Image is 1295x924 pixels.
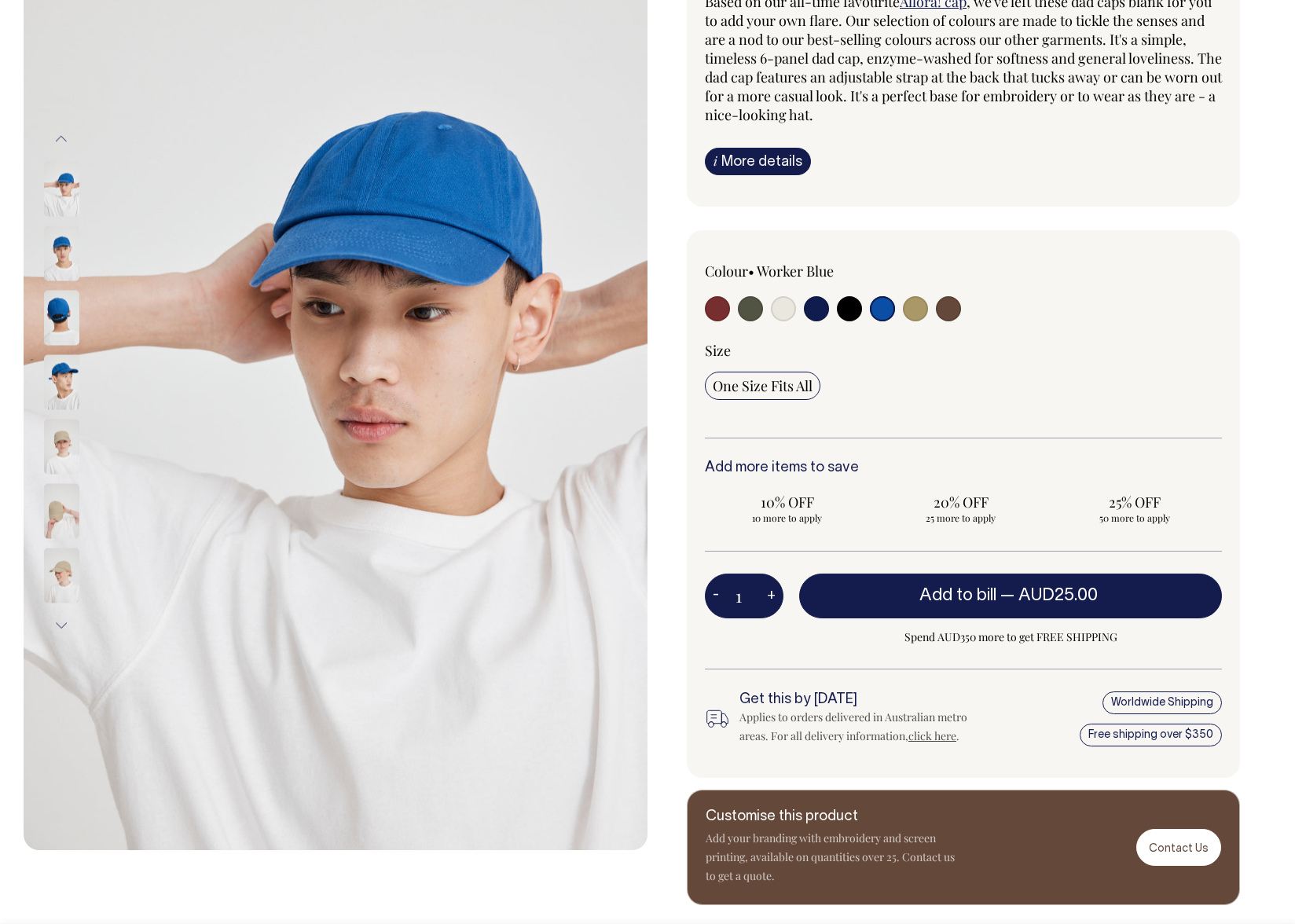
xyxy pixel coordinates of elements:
[44,548,79,603] img: washed-khaki
[713,511,861,524] span: 10 more to apply
[713,376,813,395] span: One Size Fits All
[713,493,861,511] span: 10% OFF
[886,511,1035,524] span: 25 more to apply
[44,354,79,409] img: worker-blue
[1018,588,1098,603] span: AUD25.00
[714,152,717,169] span: i
[705,341,1222,360] div: Size
[908,728,956,743] a: click here
[50,607,73,643] button: Next
[1136,829,1221,866] a: Contact Us
[757,262,834,280] label: Worker Blue
[706,829,957,885] p: Add your branding with embroidery and screen printing, available on quantities over 25. Contact u...
[50,122,73,157] button: Previous
[44,290,79,345] img: worker-blue
[1061,511,1209,524] span: 50 more to apply
[44,419,79,474] img: washed-khaki
[44,161,79,216] img: worker-blue
[705,372,820,400] input: One Size Fits All
[705,460,1222,476] h6: Add more items to save
[705,581,727,612] button: -
[879,488,1043,529] input: 20% OFF 25 more to apply
[705,148,811,175] a: iMore details
[799,574,1222,618] button: Add to bill —AUD25.00
[739,708,987,746] div: Applies to orders delivered in Australian metro areas. For all delivery information, .
[919,588,996,603] span: Add to bill
[739,692,987,708] h6: Get this by [DATE]
[799,628,1222,647] span: Spend AUD350 more to get FREE SHIPPING
[886,493,1035,511] span: 20% OFF
[705,262,912,280] div: Colour
[759,581,783,612] button: +
[44,483,79,538] img: washed-khaki
[705,488,869,529] input: 10% OFF 10 more to apply
[1000,588,1102,603] span: —
[706,809,957,825] h6: Customise this product
[1061,493,1209,511] span: 25% OFF
[748,262,754,280] span: •
[44,225,79,280] img: worker-blue
[1053,488,1217,529] input: 25% OFF 50 more to apply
